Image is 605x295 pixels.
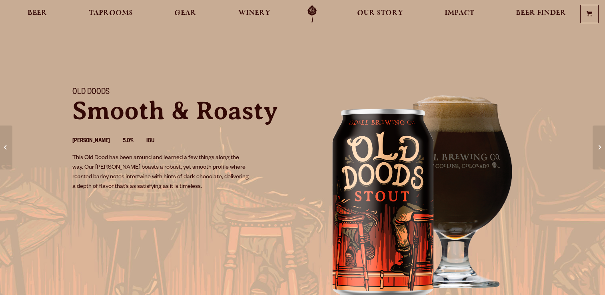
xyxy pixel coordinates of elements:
li: [PERSON_NAME] [72,136,123,147]
span: Winery [238,10,270,16]
a: Impact [439,5,479,23]
a: Beer [22,5,52,23]
span: Our Story [357,10,403,16]
a: Winery [233,5,276,23]
span: Taprooms [89,10,133,16]
span: Impact [445,10,474,16]
span: Gear [174,10,196,16]
a: Gear [169,5,202,23]
a: Odell Home [297,5,327,23]
a: Taprooms [84,5,138,23]
h1: Old Doods [72,88,293,98]
span: Beer Finder [516,10,566,16]
a: Our Story [352,5,408,23]
p: Smooth & Roasty [72,98,293,124]
li: IBU [146,136,167,147]
li: 5.0% [123,136,146,147]
span: Beer [28,10,47,16]
a: Beer Finder [511,5,571,23]
p: This Old Dood has been around and learned a few things along the way. Our [PERSON_NAME] boasts a ... [72,153,249,192]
